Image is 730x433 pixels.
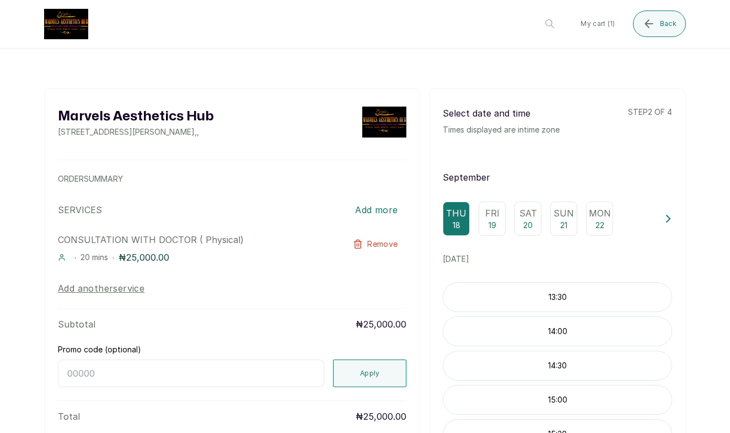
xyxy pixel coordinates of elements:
[519,207,537,220] p: Sat
[58,410,80,423] p: Total
[356,318,406,331] p: ₦25,000.00
[346,198,406,222] button: Add more
[628,107,672,118] p: step 2 of 4
[443,394,672,405] p: 15:00
[58,203,102,216] p: SERVICES
[80,252,108,262] span: 20 mins
[58,107,214,126] h2: Marvels Aesthetics Hub
[523,220,533,231] p: 20
[58,251,337,264] div: · ·
[58,233,337,246] p: CONSULTATION WITH DOCTOR ( Physical)
[58,344,141,355] label: Promo code (optional)
[560,220,567,231] p: 21
[595,220,604,231] p: 22
[119,251,169,264] p: ₦25,000.00
[443,124,560,135] p: Times displayed are in time zone
[58,126,214,138] p: [STREET_ADDRESS][PERSON_NAME] , ,
[356,410,406,423] p: ₦25,000.00
[344,233,406,255] button: Remove
[660,19,677,28] span: Back
[633,10,686,37] button: Back
[589,207,611,220] p: Mon
[489,220,496,231] p: 19
[333,360,407,387] button: Apply
[58,282,144,295] button: Add anotherservice
[443,360,672,371] p: 14:30
[446,207,466,220] p: Thu
[362,107,406,138] img: business logo
[58,360,324,387] input: 00000
[443,326,672,337] p: 14:00
[367,239,398,250] span: Remove
[58,318,95,331] p: Subtotal
[443,171,672,184] p: September
[554,207,574,220] p: Sun
[572,10,624,37] button: My cart (1)
[443,254,672,265] p: [DATE]
[453,220,460,231] p: 18
[485,207,500,220] p: Fri
[58,173,406,184] p: ORDER SUMMARY
[44,9,88,39] img: business logo
[443,107,560,120] p: Select date and time
[443,292,672,303] p: 13:30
